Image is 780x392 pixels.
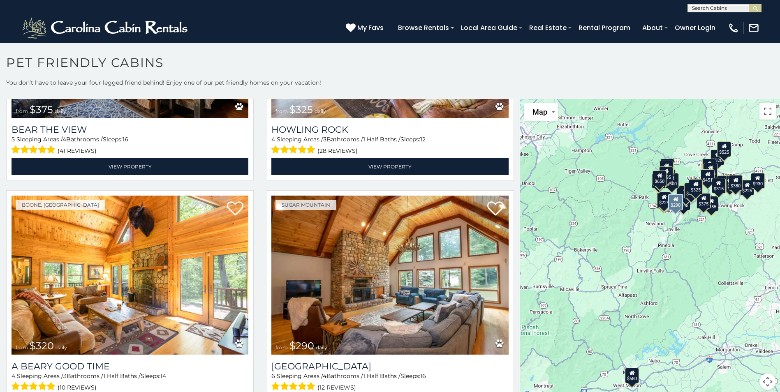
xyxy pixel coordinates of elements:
[12,135,248,156] div: Sleeping Areas / Bathrooms / Sleeps:
[676,195,690,210] div: $345
[740,180,754,196] div: $226
[659,166,673,182] div: $395
[275,108,288,114] span: from
[227,201,243,218] a: Add to favorites
[271,124,508,135] a: Howling Rock
[12,158,248,175] a: View Property
[317,145,358,156] span: (28 reviews)
[697,193,711,209] div: $375
[394,21,453,35] a: Browse Rentals
[751,173,765,189] div: $930
[271,196,508,354] img: Sugar Mountain Lodge
[664,173,678,189] div: $300
[363,372,400,380] span: 1 Half Baths /
[271,158,508,175] a: View Property
[704,196,718,212] div: $355
[271,136,275,143] span: 4
[704,163,718,178] div: $245
[103,372,141,380] span: 1 Half Baths /
[58,145,97,156] span: (41 reviews)
[653,171,667,186] div: $650
[420,136,426,143] span: 12
[420,372,426,380] span: 16
[271,135,508,156] div: Sleeping Areas / Bathrooms / Sleeps:
[30,104,53,115] span: $375
[487,201,504,218] a: Add to favorites
[671,21,720,35] a: Owner Login
[12,361,248,372] a: A Beary Good Time
[12,196,248,354] a: A Beary Good Time from $320 daily
[660,159,674,174] div: $325
[525,21,571,35] a: Real Estate
[12,124,248,135] a: Bear The View
[56,344,67,350] span: daily
[12,136,15,143] span: 5
[275,200,336,210] a: Sugar Mountain
[668,194,683,210] div: $290
[524,103,558,121] button: Change map style
[16,344,28,350] span: from
[638,21,667,35] a: About
[160,372,166,380] span: 14
[363,136,400,143] span: 1 Half Baths /
[315,108,326,114] span: daily
[702,159,716,174] div: $360
[323,372,326,380] span: 4
[275,344,288,350] span: from
[55,108,66,114] span: daily
[30,340,54,352] span: $320
[713,175,727,191] div: $675
[759,103,776,120] button: Toggle fullscreen view
[660,161,674,176] div: $310
[123,136,128,143] span: 16
[657,192,671,208] div: $225
[63,372,67,380] span: 3
[16,200,105,210] a: Boone, [GEOGRAPHIC_DATA]
[574,21,634,35] a: Rental Program
[759,374,776,390] button: Map camera controls
[729,175,743,191] div: $380
[625,368,639,383] div: $580
[701,169,715,185] div: $451
[457,21,521,35] a: Local Area Guide
[271,372,275,380] span: 6
[652,173,666,189] div: $230
[346,23,386,33] a: My Favs
[532,108,547,116] span: Map
[316,344,327,350] span: daily
[660,161,674,177] div: $325
[271,361,508,372] a: [GEOGRAPHIC_DATA]
[12,196,248,354] img: A Beary Good Time
[323,136,326,143] span: 3
[62,136,66,143] span: 4
[271,196,508,354] a: Sugar Mountain Lodge from $290 daily
[657,193,671,209] div: $355
[711,150,724,165] div: $320
[289,340,314,352] span: $290
[711,178,725,194] div: $315
[679,185,693,201] div: $305
[748,22,759,34] img: mail-regular-white.png
[21,16,191,40] img: White-1-2.png
[689,179,703,195] div: $325
[289,104,313,115] span: $325
[271,361,508,372] h3: Sugar Mountain Lodge
[16,108,28,114] span: from
[12,372,15,380] span: 4
[728,22,739,34] img: phone-regular-white.png
[357,23,384,33] span: My Favs
[684,183,698,198] div: $330
[717,141,731,157] div: $525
